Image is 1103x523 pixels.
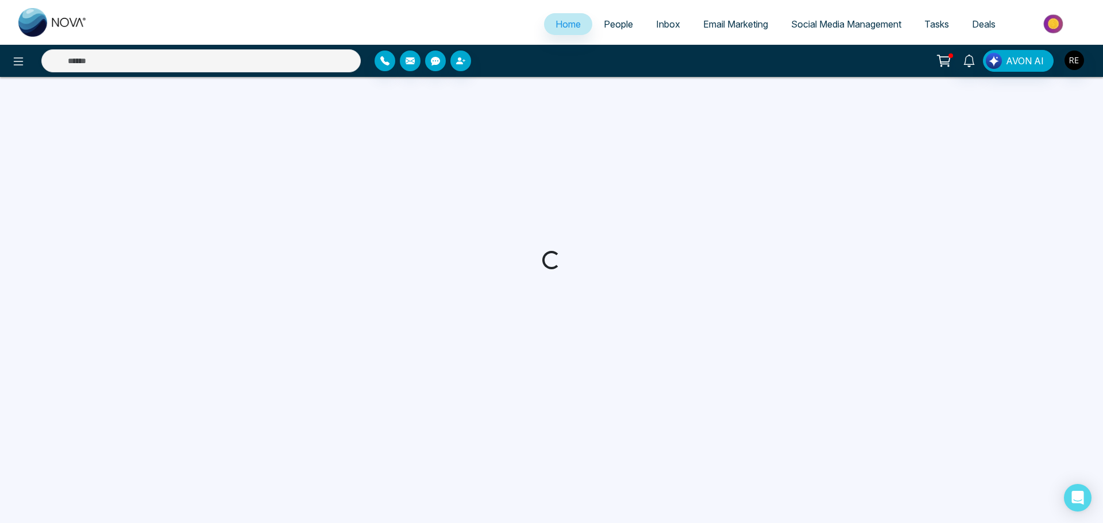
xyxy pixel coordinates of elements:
a: Email Marketing [692,13,780,35]
a: People [592,13,645,35]
span: Home [556,18,581,30]
a: Inbox [645,13,692,35]
img: User Avatar [1065,51,1084,70]
span: People [604,18,633,30]
span: Social Media Management [791,18,901,30]
a: Tasks [913,13,961,35]
button: AVON AI [983,50,1054,72]
div: Open Intercom Messenger [1064,484,1092,512]
span: AVON AI [1006,54,1044,68]
img: Nova CRM Logo [18,8,87,37]
img: Market-place.gif [1013,11,1096,37]
a: Social Media Management [780,13,913,35]
span: Deals [972,18,996,30]
span: Tasks [924,18,949,30]
a: Home [544,13,592,35]
span: Email Marketing [703,18,768,30]
img: Lead Flow [986,53,1002,69]
a: Deals [961,13,1007,35]
span: Inbox [656,18,680,30]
